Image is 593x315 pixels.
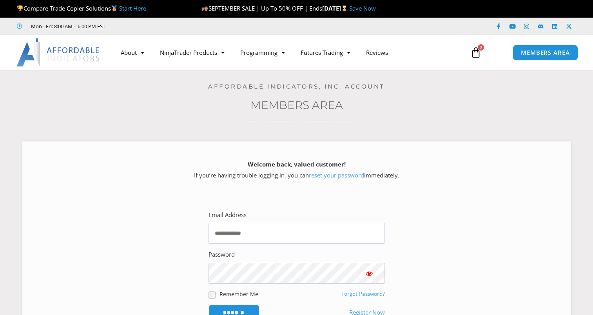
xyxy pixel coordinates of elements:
[36,159,557,181] p: If you’re having trouble logging in, you can immediately.
[358,43,396,62] a: Reviews
[119,4,146,12] a: Start Here
[29,22,105,31] span: Mon - Fri: 8:00 AM – 6:00 PM EST
[513,45,578,61] a: MEMBERS AREA
[341,290,385,297] a: Forgot Password?
[459,41,493,64] a: 0
[309,171,364,179] a: reset your password
[111,5,117,11] img: 🥇
[116,22,234,30] iframe: Customer reviews powered by Trustpilot
[209,249,235,260] label: Password
[293,43,358,62] a: Futures Trading
[248,160,346,168] strong: Welcome back, valued customer!
[478,44,484,51] span: 0
[16,38,101,67] img: LogoAI | Affordable Indicators – NinjaTrader
[113,43,463,62] nav: Menu
[322,4,349,12] strong: [DATE]
[354,263,385,284] button: Show password
[208,83,385,90] a: Affordable Indicators, Inc. Account
[521,50,570,56] span: MEMBERS AREA
[219,290,258,298] label: Remember Me
[201,4,322,12] span: SEPTEMBER SALE | Up To 50% OFF | Ends
[113,43,152,62] a: About
[152,43,232,62] a: NinjaTrader Products
[209,210,247,221] label: Email Address
[232,43,293,62] a: Programming
[202,5,208,11] img: 🍂
[250,98,343,112] a: Members Area
[349,4,376,12] a: Save Now
[17,5,23,11] img: 🏆
[17,4,146,12] span: Compare Trade Copier Solutions
[341,5,347,11] img: ⌛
